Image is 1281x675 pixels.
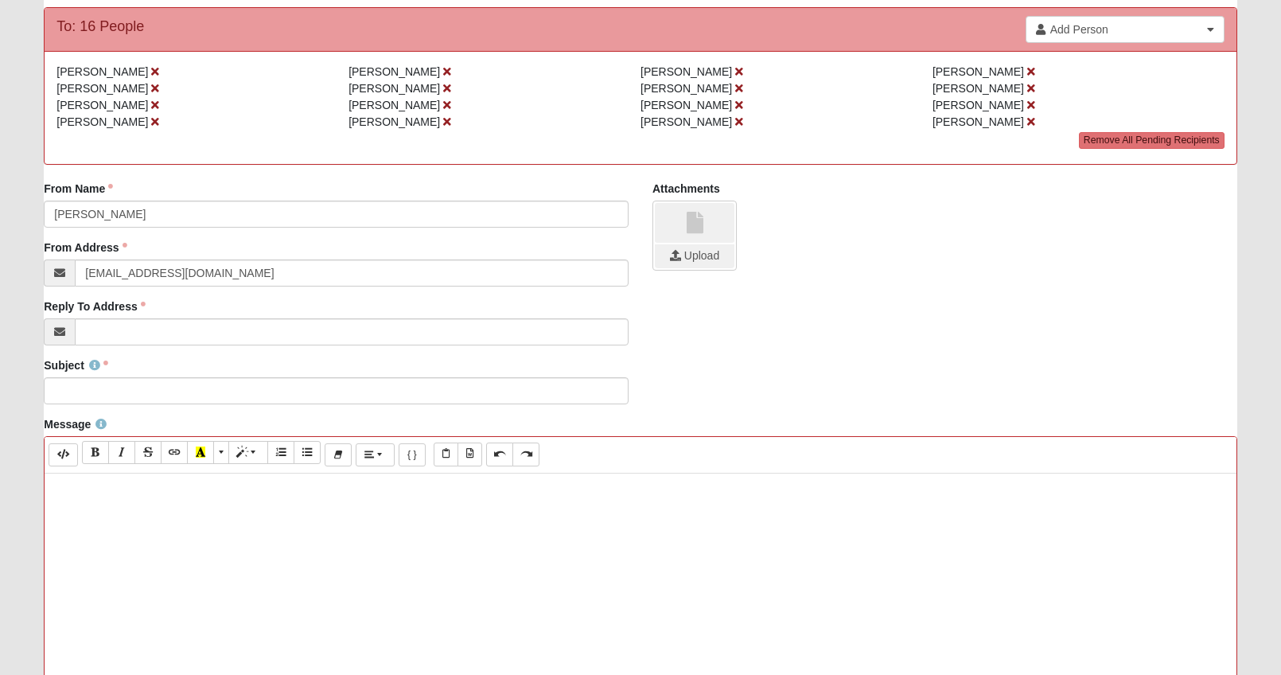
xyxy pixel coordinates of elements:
button: More Color [213,441,229,464]
span: [PERSON_NAME] [56,65,148,78]
button: Bold (CTRL+B) [82,441,109,464]
button: Unordered list (CTRL+SHIFT+NUM7) [294,441,321,464]
a: Add Person Clear selection [1026,16,1225,43]
span: [PERSON_NAME] [933,115,1024,128]
span: Add Person [1050,21,1202,37]
label: From Name [44,181,113,197]
span: [PERSON_NAME] [56,99,148,111]
span: [PERSON_NAME] [933,82,1024,95]
span: [PERSON_NAME] [933,65,1024,78]
button: Code Editor [49,443,78,466]
label: Message [44,416,107,432]
span: [PERSON_NAME] [348,99,440,111]
button: Merge Field [399,443,426,466]
span: [PERSON_NAME] [56,115,148,128]
span: [PERSON_NAME] [640,115,732,128]
label: Attachments [652,181,720,197]
button: Italic (CTRL+I) [108,441,135,464]
button: Paragraph [356,443,395,466]
div: To: 16 People [56,16,144,37]
span: [PERSON_NAME] [640,99,732,111]
label: From Address [44,240,127,256]
span: [PERSON_NAME] [933,99,1024,111]
button: Paste from Word [457,443,482,466]
span: [PERSON_NAME] [56,82,148,95]
button: Paste Text [434,443,458,466]
span: [PERSON_NAME] [348,65,440,78]
button: Undo (CTRL+Z) [486,443,513,466]
span: [PERSON_NAME] [640,65,732,78]
button: Recent Color [187,441,214,464]
span: [PERSON_NAME] [348,115,440,128]
button: Strikethrough (CTRL+SHIFT+S) [134,441,162,464]
span: [PERSON_NAME] [640,82,732,95]
label: Subject [44,357,108,373]
button: Link (CTRL+K) [161,441,188,464]
button: Remove Font Style (CTRL+\) [325,443,352,466]
a: Remove All Pending Recipients [1079,132,1225,149]
button: Style [228,441,267,464]
button: Ordered list (CTRL+SHIFT+NUM8) [267,441,294,464]
button: Redo (CTRL+Y) [512,443,539,466]
span: [PERSON_NAME] [348,82,440,95]
label: Reply To Address [44,298,145,314]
